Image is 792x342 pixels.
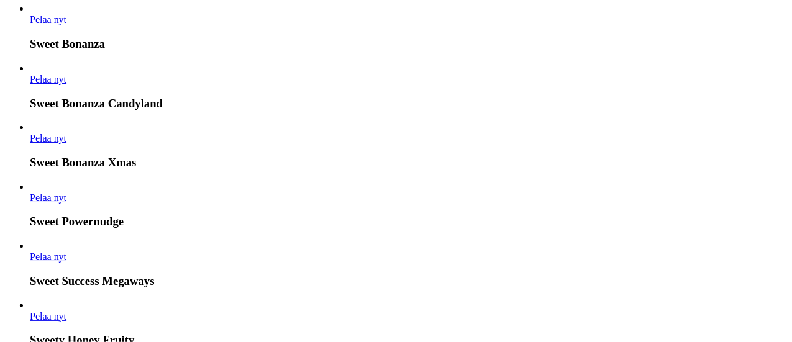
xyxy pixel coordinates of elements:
h3: Sweet Bonanza Candyland [30,97,787,110]
a: Sweet Bonanza Xmas [30,133,66,143]
article: Sweet Powernudge [30,181,787,229]
span: Pelaa nyt [30,192,66,203]
span: Pelaa nyt [30,311,66,322]
article: Sweet Bonanza Xmas [30,122,787,169]
h3: Sweet Bonanza Xmas [30,156,787,169]
a: Sweet Bonanza [30,14,66,25]
a: Sweet Powernudge [30,192,66,203]
a: Sweet Success Megaways [30,251,66,262]
a: Sweety Honey Fruity [30,311,66,322]
a: Sweet Bonanza Candyland [30,74,66,84]
h3: Sweet Bonanza [30,37,787,51]
span: Pelaa nyt [30,14,66,25]
span: Pelaa nyt [30,74,66,84]
span: Pelaa nyt [30,251,66,262]
article: Sweet Bonanza [30,3,787,51]
span: Pelaa nyt [30,133,66,143]
h3: Sweet Powernudge [30,215,787,228]
h3: Sweet Success Megaways [30,274,787,288]
article: Sweet Success Megaways [30,240,787,288]
article: Sweet Bonanza Candyland [30,63,787,110]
